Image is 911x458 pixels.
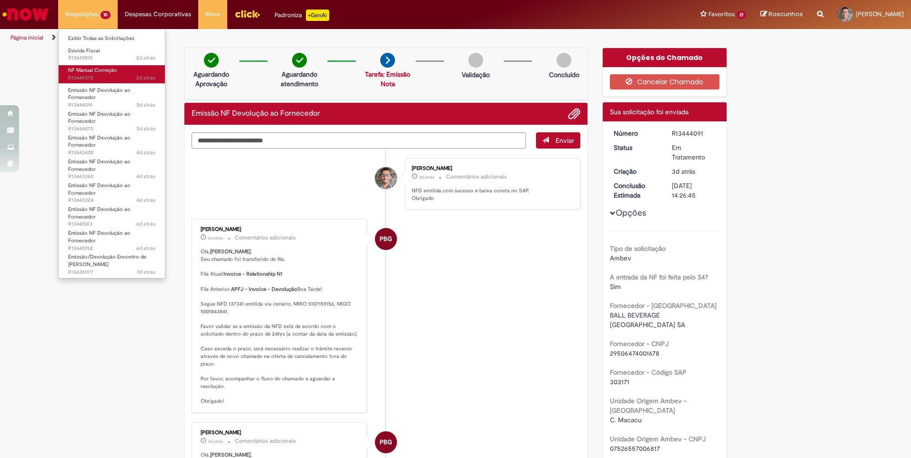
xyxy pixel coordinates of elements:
span: 6d atrás [136,245,155,252]
span: Emissão/Devolução Encontro de [PERSON_NAME] [68,253,146,268]
b: A entrada da NF foi feita pelo S4? [610,273,708,281]
button: Adicionar anexos [568,108,580,120]
textarea: Digite sua mensagem aqui... [192,132,526,149]
p: +GenAi [306,10,329,21]
button: Enviar [536,132,580,149]
a: Aberto R13449810 : Dúvida Fiscal [59,46,165,63]
a: Aberto R13449372 : NF Manual Correção [59,65,165,83]
a: Aberto R13441063 : Emissão NF Devolução ao Fornecedor [59,204,165,225]
a: Aberto R13444091 : Emissão NF Devolução ao Fornecedor [59,85,165,106]
span: 10 [101,11,111,19]
p: NFD emitida com sucesso e baixa consta no SAP. Obrigado [412,187,570,202]
span: Rascunhos [769,10,803,19]
span: 07526557006817 [610,444,660,453]
span: Ambev [610,254,631,262]
span: 4d atrás [136,149,155,156]
span: R13443360 [68,173,155,180]
span: Emissão NF Devolução ao Fornecedor [68,206,131,220]
span: 7d atrás [137,269,155,276]
p: Olá, , Seu chamado foi transferido de fila. Fila Atual: Fila Anterior: Boa Tarde! Segue NFD 13734... [201,248,359,405]
span: 29506474001678 [610,349,659,358]
div: R13444091 [672,129,716,138]
span: R13444091 [68,101,155,109]
time: 21/08/2025 12:08:31 [137,269,155,276]
span: 6d atrás [136,220,155,228]
a: Aberto R13435977 : Emissão/Devolução Encontro de Contas Fornecedor [59,252,165,272]
span: PBG [380,228,392,250]
span: Emissão NF Devolução ao Fornecedor [68,134,131,149]
img: img-circle-grey.png [468,53,483,68]
a: Rascunhos [760,10,803,19]
span: R13441063 [68,220,155,228]
time: 25/08/2025 15:30:38 [208,235,223,241]
span: [PERSON_NAME] [856,10,904,18]
a: Tarefa: Emissão Nota [365,70,410,88]
span: NF Manual Correção [68,67,117,74]
a: Página inicial [10,34,43,41]
time: 25/08/2025 12:38:13 [136,101,155,109]
span: 2d atrás [136,74,155,81]
span: PBG [380,431,392,454]
div: Opções do Chamado [603,48,727,67]
span: 2d atrás [136,54,155,61]
div: [DATE] 14:26:45 [672,181,716,200]
small: Comentários adicionais [235,234,296,242]
div: Pedro Boro Guerra [375,228,397,250]
a: Aberto R13443400 : Emissão NF Devolução ao Fornecedor [59,133,165,153]
img: check-circle-green.png [292,53,307,68]
span: 3d atrás [419,174,434,180]
img: img-circle-grey.png [557,53,571,68]
span: R13449372 [68,74,155,82]
time: 25/08/2025 12:38:11 [672,167,695,176]
a: Exibir Todas as Solicitações [59,33,165,44]
img: check-circle-green.png [204,53,219,68]
span: BALL BEVERAGE [GEOGRAPHIC_DATA] SA [610,311,685,329]
p: Aguardando Aprovação [188,70,234,89]
img: ServiceNow [1,5,50,24]
span: 3d atrás [208,235,223,241]
h2: Emissão NF Devolução ao Fornecedor Histórico de tíquete [192,110,320,118]
div: Padroniza [274,10,329,21]
p: Concluído [549,70,579,80]
dt: Número [607,129,665,138]
a: Aberto R13440762 : Emissão NF Devolução ao Fornecedor [59,228,165,249]
b: APFJ - Invoice - Devolução [231,286,297,293]
b: Invoice - Relationship N1 [223,270,283,278]
time: 25/08/2025 16:50:57 [419,174,434,180]
span: C. Macacu [610,416,642,424]
small: Comentários adicionais [235,437,296,445]
span: 4d atrás [136,197,155,204]
span: Enviar [556,136,574,145]
time: 26/08/2025 17:04:16 [136,54,155,61]
dt: Conclusão Estimada [607,181,665,200]
span: R13449810 [68,54,155,62]
p: Validação [462,70,490,80]
span: Despesas Corporativas [125,10,191,19]
span: Sim [610,282,621,291]
span: R13444075 [68,125,155,133]
span: 3d atrás [136,125,155,132]
span: R13440762 [68,245,155,252]
span: Dúvida Fiscal [68,47,100,54]
span: 3d atrás [136,101,155,109]
span: Emissão NF Devolução ao Fornecedor [68,229,131,244]
dt: Status [607,143,665,152]
span: 3d atrás [208,438,223,444]
span: Emissão NF Devolução ao Fornecedor [68,158,131,173]
span: R13443324 [68,197,155,204]
b: Fornecedor - Código SAP [610,368,687,377]
b: Fornecedor - CNPJ [610,339,668,348]
span: 21 [737,11,746,19]
div: [PERSON_NAME] [201,430,359,436]
ul: Trilhas de página [7,29,600,47]
ul: Requisições [58,29,165,279]
span: R13443400 [68,149,155,157]
dt: Criação [607,167,665,176]
b: Unidade Origem Ambev - CNPJ [610,435,706,443]
span: More [205,10,220,19]
button: Cancelar Chamado [610,74,720,90]
b: [PERSON_NAME] [210,248,251,255]
span: Emissão NF Devolução ao Fornecedor [68,182,131,197]
div: [PERSON_NAME] [412,166,570,171]
div: Pedro Boro Guerra [375,431,397,453]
